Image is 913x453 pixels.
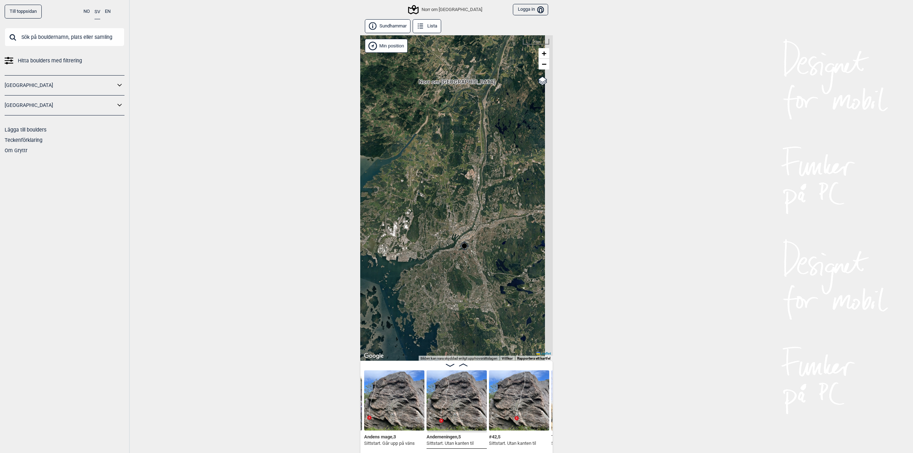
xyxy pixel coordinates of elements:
[364,440,415,447] p: Sittstart. Går upp på väns
[5,127,46,133] a: Lägga till boulders
[5,56,124,66] a: Hitta boulders med filtrering
[513,4,548,16] button: Logga in
[551,370,612,431] img: Trostpriset
[517,356,551,360] a: Rapportera ett kartfel
[5,137,42,143] a: Teckenförklaring
[5,148,27,153] a: Om Gryttr
[409,5,482,14] div: Norr om [GEOGRAPHIC_DATA]
[427,370,487,431] img: Andemeningen
[536,351,551,355] a: Leaflet
[95,5,100,19] button: SV
[362,351,386,361] a: Öppna detta område i Google Maps (i ett nytt fönster)
[364,433,396,439] span: Andens mage , 3
[455,71,459,75] div: Norr om [GEOGRAPHIC_DATA]
[489,433,500,439] span: #42 , 5
[83,5,90,19] button: NO
[365,19,410,33] button: Sundhammar
[539,59,549,70] a: Zoom out
[364,370,424,431] img: Andens mage
[489,370,549,431] img: 42
[413,19,441,33] button: Lista
[489,440,536,447] p: Sittstart. Utan kanten til
[523,39,549,45] div: 3 km
[542,60,546,68] span: −
[5,100,115,110] a: [GEOGRAPHIC_DATA]
[427,440,474,447] p: Sittstart. Utan kanten til
[362,351,386,361] img: Google
[539,48,549,59] a: Zoom in
[18,56,82,66] span: Hitta boulders med filtrering
[536,73,549,89] a: Layers
[551,433,578,439] span: Tröstpriset , 4
[420,356,498,360] span: Bilden kan vara skyddad enligt upphovsrättslagen
[365,39,408,53] div: Vis min position
[502,356,513,360] a: Villkor (öppnas i en ny flik)
[427,433,461,439] span: Andemeningen , 5
[542,49,546,58] span: +
[5,5,42,19] a: Till toppsidan
[551,440,578,447] p: Sittstart.
[5,28,124,46] input: Sök på bouldernamn, plats eller samling
[5,80,115,91] a: [GEOGRAPHIC_DATA]
[105,5,111,19] button: EN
